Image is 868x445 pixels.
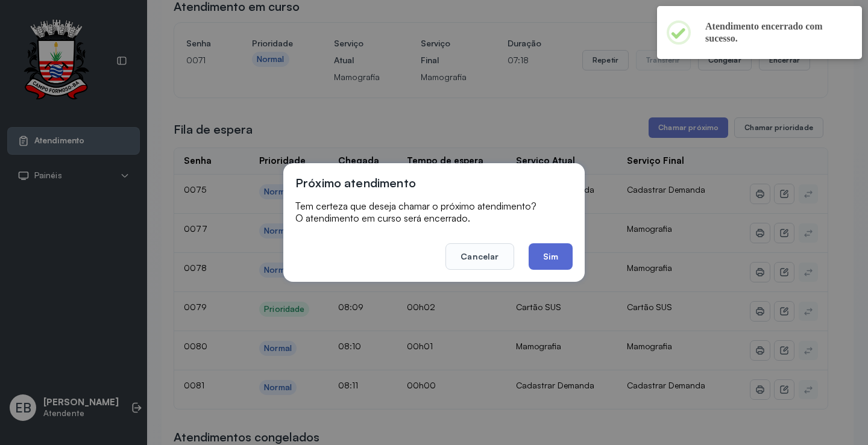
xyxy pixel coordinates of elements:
[295,212,573,224] p: O atendimento em curso será encerrado.
[705,20,843,45] h2: Atendimento encerrado com sucesso.
[295,175,416,190] h3: Próximo atendimento
[295,200,573,212] p: Tem certeza que deseja chamar o próximo atendimento?
[529,243,573,270] button: Sim
[445,243,514,270] button: Cancelar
